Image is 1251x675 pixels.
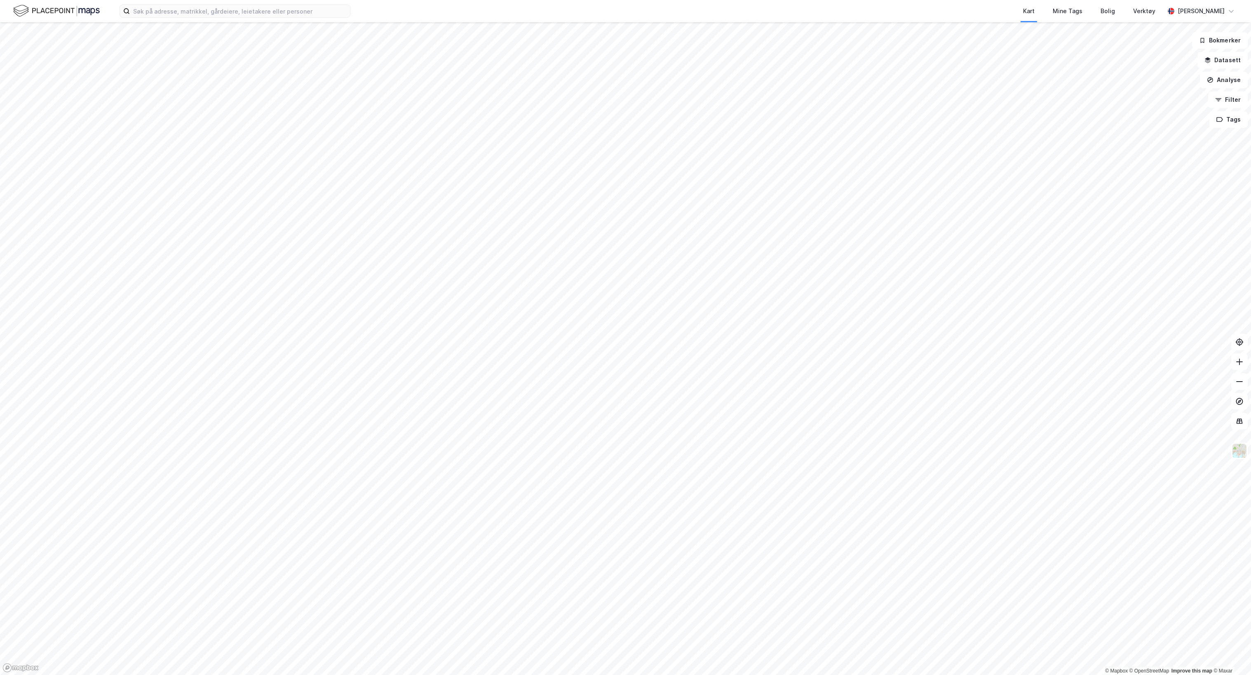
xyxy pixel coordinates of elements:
[1133,6,1155,16] div: Verktøy
[13,4,100,18] img: logo.f888ab2527a4732fd821a326f86c7f29.svg
[1208,91,1248,108] button: Filter
[1210,635,1251,675] div: Kontrollprogram for chat
[1209,111,1248,128] button: Tags
[1171,668,1212,674] a: Improve this map
[1178,6,1225,16] div: [PERSON_NAME]
[2,663,39,673] a: Mapbox homepage
[1232,443,1247,459] img: Z
[1192,32,1248,49] button: Bokmerker
[1105,668,1128,674] a: Mapbox
[1210,635,1251,675] iframe: Chat Widget
[1129,668,1169,674] a: OpenStreetMap
[1023,6,1035,16] div: Kart
[1101,6,1115,16] div: Bolig
[1197,52,1248,68] button: Datasett
[1053,6,1082,16] div: Mine Tags
[130,5,350,17] input: Søk på adresse, matrikkel, gårdeiere, leietakere eller personer
[1200,72,1248,88] button: Analyse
